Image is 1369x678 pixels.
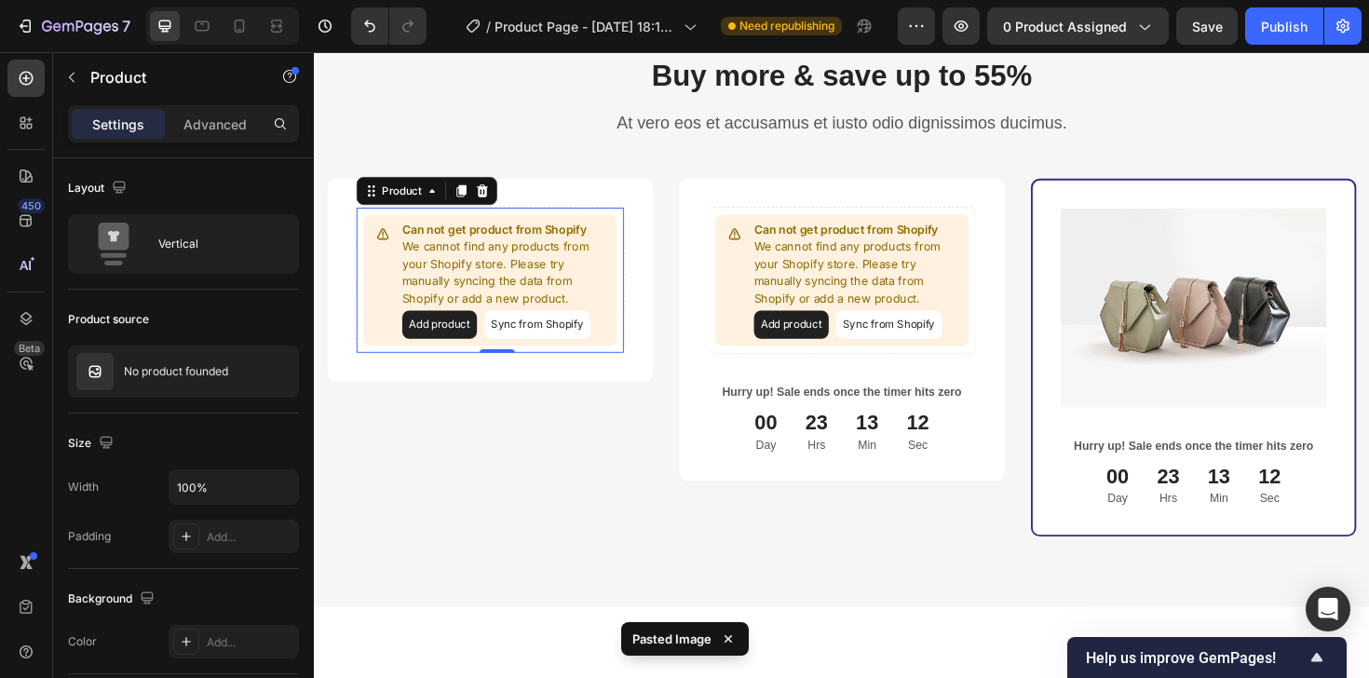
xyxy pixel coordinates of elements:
[793,408,1070,427] p: Hurry up! Sale ends once the timer hits zero
[632,630,712,648] p: Pasted Image
[68,139,117,156] div: Product
[520,379,544,407] div: 23
[1306,587,1350,631] div: Open Intercom Messenger
[76,353,114,390] img: no image transparent
[68,633,97,650] div: Color
[1261,17,1308,36] div: Publish
[68,528,111,545] div: Padding
[628,379,652,407] div: 12
[1003,17,1127,36] span: 0 product assigned
[739,18,834,34] span: Need republishing
[16,6,1102,46] p: Buy more & save up to 55%
[466,274,545,304] button: Add product
[1176,7,1238,45] button: Save
[68,587,158,612] div: Background
[552,274,665,304] button: Sync from Shopify
[1086,646,1328,669] button: Show survey - Help us improve GemPages!
[1245,7,1323,45] button: Publish
[207,634,294,651] div: Add...
[207,529,294,546] div: Add...
[158,223,272,265] div: Vertical
[351,7,427,45] div: Undo/Redo
[839,464,863,482] p: Day
[418,351,699,370] p: Hurry up! Sale ends once the timer hits zero
[1000,464,1024,482] p: Sec
[520,407,544,426] p: Hrs
[124,365,228,378] p: No product founded
[892,436,916,464] div: 23
[486,17,491,36] span: /
[946,436,970,464] div: 13
[1086,649,1306,667] span: Help us improve GemPages!
[93,180,313,198] p: Can not get product from Shopify
[466,197,685,270] p: We cannot find any products from your Shopify store. Please try manually syncing the data from Sh...
[839,436,863,464] div: 00
[93,197,313,270] p: We cannot find any products from your Shopify store. Please try manually syncing the data from Sh...
[14,341,45,356] div: Beta
[68,479,99,495] div: Width
[467,407,491,426] p: Day
[183,115,247,134] p: Advanced
[892,464,916,482] p: Hrs
[68,311,149,328] div: Product source
[7,7,139,45] button: 7
[574,407,598,426] p: Min
[92,115,144,134] p: Settings
[68,431,117,456] div: Size
[1192,19,1223,34] span: Save
[987,7,1169,45] button: 0 product assigned
[467,379,491,407] div: 00
[466,180,685,198] p: Can not get product from Shopify
[93,274,172,304] button: Add product
[18,198,45,213] div: 450
[169,470,298,504] input: Auto
[1000,436,1024,464] div: 12
[68,176,130,201] div: Layout
[946,464,970,482] p: Min
[791,166,1072,377] img: image_demo.jpg
[16,64,1102,88] p: At vero eos et accusamus et iusto odio dignissimos ducimus.
[180,274,292,304] button: Sync from Shopify
[628,407,652,426] p: Sec
[574,379,598,407] div: 13
[90,66,249,88] p: Product
[495,17,676,36] span: Product Page - [DATE] 18:19:36
[122,15,130,37] p: 7
[314,52,1369,678] iframe: Design area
